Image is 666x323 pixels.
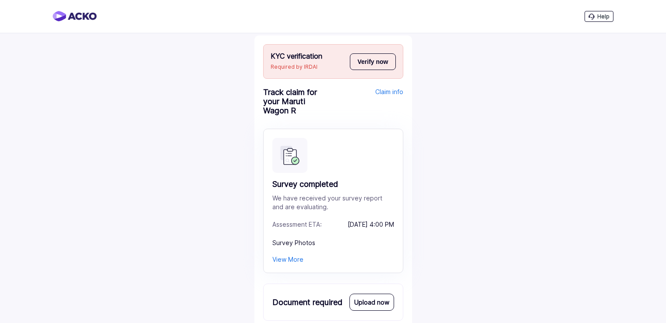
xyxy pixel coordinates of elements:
[271,52,346,71] div: KYC verification
[272,297,342,308] div: Document required
[53,11,97,21] img: horizontal-gradient.png
[271,63,346,71] span: Required by IRDAI
[335,88,403,122] div: Claim info
[272,220,322,229] span: Assessment ETA:
[272,255,303,264] div: View More
[350,53,395,70] button: Verify now
[272,239,394,247] div: Survey Photos
[324,220,394,229] span: [DATE] 4:00 PM
[263,88,331,115] div: Track claim for your Maruti Wagon R
[597,13,610,20] span: Help
[272,194,394,211] div: We have received your survey report and are evaluating.
[272,179,394,190] div: Survey completed
[350,294,394,310] div: Upload now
